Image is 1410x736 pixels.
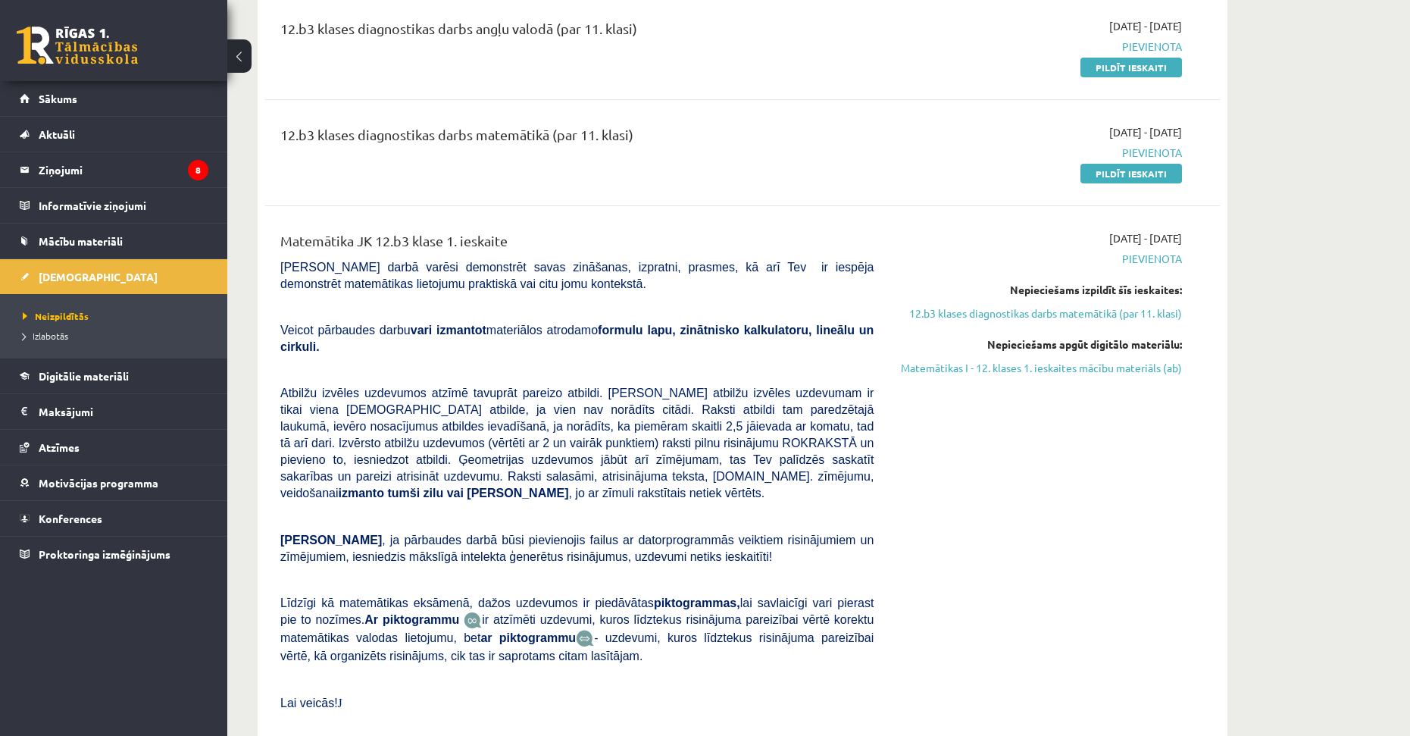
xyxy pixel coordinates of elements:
[280,230,874,258] div: Matemātika JK 12.b3 klase 1. ieskaite
[39,270,158,283] span: [DEMOGRAPHIC_DATA]
[411,324,486,337] b: vari izmantot
[20,537,208,572] a: Proktoringa izmēģinājums
[1109,230,1182,246] span: [DATE] - [DATE]
[464,612,482,629] img: JfuEzvunn4EvwAAAAASUVORK5CYII=
[20,359,208,393] a: Digitālie materiāli
[20,501,208,536] a: Konferences
[1109,124,1182,140] span: [DATE] - [DATE]
[23,310,89,322] span: Neizpildītās
[280,261,874,290] span: [PERSON_NAME] darbā varēsi demonstrēt savas zināšanas, izpratni, prasmes, kā arī Tev ir iespēja d...
[20,81,208,116] a: Sākums
[280,534,874,563] span: , ja pārbaudes darbā būsi pievienojis failus ar datorprogrammās veiktiem risinājumiem un zīmējumi...
[280,387,874,500] span: Atbilžu izvēles uzdevumos atzīmē tavuprāt pareizo atbildi. [PERSON_NAME] atbilžu izvēles uzdevuma...
[896,39,1182,55] span: Pievienota
[39,547,170,561] span: Proktoringa izmēģinājums
[23,329,212,343] a: Izlabotās
[39,476,158,490] span: Motivācijas programma
[364,613,459,626] b: Ar piktogrammu
[654,597,740,609] b: piktogrammas,
[896,251,1182,267] span: Pievienota
[896,360,1182,376] a: Matemātikas I - 12. klases 1. ieskaites mācību materiāls (ab)
[1109,18,1182,34] span: [DATE] - [DATE]
[280,613,874,644] span: ir atzīmēti uzdevumi, kuros līdztekus risinājuma pareizībai vērtē korektu matemātikas valodas lie...
[387,487,568,500] b: tumši zilu vai [PERSON_NAME]
[20,259,208,294] a: [DEMOGRAPHIC_DATA]
[280,597,874,626] span: Līdzīgi kā matemātikas eksāmenā, dažos uzdevumos ir piedāvātas lai savlaicīgi vari pierast pie to...
[480,631,576,644] b: ar piktogrammu
[20,188,208,223] a: Informatīvie ziņojumi
[39,394,208,429] legend: Maksājumi
[280,324,874,353] b: formulu lapu, zinātnisko kalkulatoru, lineālu un cirkuli.
[17,27,138,64] a: Rīgas 1. Tālmācības vidusskola
[188,160,208,180] i: 8
[20,394,208,429] a: Maksājumi
[896,145,1182,161] span: Pievienota
[23,309,212,323] a: Neizpildītās
[280,697,338,709] span: Lai veicās!
[20,224,208,258] a: Mācību materiāli
[280,18,874,46] div: 12.b3 klases diagnostikas darbs angļu valodā (par 11. klasi)
[20,465,208,500] a: Motivācijas programma
[20,430,208,465] a: Atzīmes
[1080,58,1182,77] a: Pildīt ieskaiti
[280,124,874,152] div: 12.b3 klases diagnostikas darbs matemātikā (par 11. klasi)
[1080,164,1182,183] a: Pildīt ieskaiti
[339,487,384,500] b: izmanto
[39,127,75,141] span: Aktuāli
[338,697,342,709] span: J
[39,188,208,223] legend: Informatīvie ziņojumi
[23,330,68,342] span: Izlabotās
[896,305,1182,321] a: 12.b3 klases diagnostikas darbs matemātikā (par 11. klasi)
[39,512,102,525] span: Konferences
[896,337,1182,352] div: Nepieciešams apgūt digitālo materiālu:
[20,117,208,152] a: Aktuāli
[280,324,874,353] span: Veicot pārbaudes darbu materiālos atrodamo
[576,630,594,647] img: wKvN42sLe3LLwAAAABJRU5ErkJggg==
[896,282,1182,298] div: Nepieciešams izpildīt šīs ieskaites:
[20,152,208,187] a: Ziņojumi8
[39,92,77,105] span: Sākums
[39,234,123,248] span: Mācību materiāli
[39,152,208,187] legend: Ziņojumi
[280,534,382,547] span: [PERSON_NAME]
[39,369,129,383] span: Digitālie materiāli
[39,440,80,454] span: Atzīmes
